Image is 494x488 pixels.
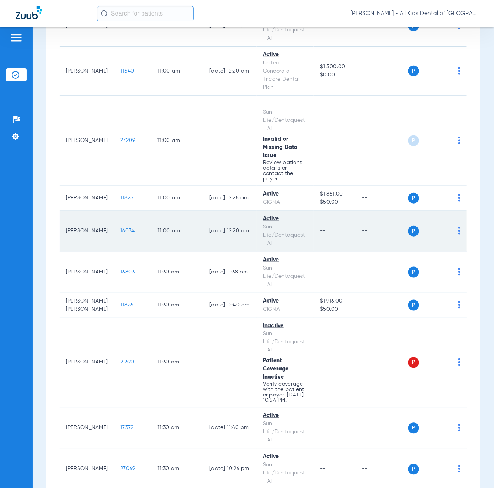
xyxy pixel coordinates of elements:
[458,227,461,235] img: group-dot-blue.svg
[263,100,307,108] div: --
[263,453,307,461] div: Active
[356,47,408,96] td: --
[60,318,114,408] td: [PERSON_NAME]
[458,301,461,309] img: group-dot-blue.svg
[203,186,257,211] td: [DATE] 12:28 AM
[120,228,135,234] span: 16074
[458,424,461,432] img: group-dot-blue.svg
[408,423,419,434] span: P
[203,293,257,318] td: [DATE] 12:40 AM
[263,412,307,420] div: Active
[10,33,22,42] img: hamburger-icon
[408,464,419,475] span: P
[263,59,307,92] div: United Concordia - Tricare Dental Plan
[458,137,461,144] img: group-dot-blue.svg
[263,256,307,264] div: Active
[151,318,203,408] td: 11:30 AM
[101,10,108,17] img: Search Icon
[263,160,307,182] p: Review patient details or contact the payer.
[356,96,408,186] td: --
[458,194,461,202] img: group-dot-blue.svg
[120,269,135,275] span: 16803
[60,186,114,211] td: [PERSON_NAME]
[60,408,114,449] td: [PERSON_NAME]
[356,293,408,318] td: --
[120,425,133,431] span: 17372
[203,408,257,449] td: [DATE] 11:40 PM
[320,305,349,313] span: $50.00
[455,451,494,488] div: Chat Widget
[408,193,419,204] span: P
[263,223,307,247] div: Sun Life/Dentaquest - AI
[263,297,307,305] div: Active
[263,215,307,223] div: Active
[356,318,408,408] td: --
[60,47,114,96] td: [PERSON_NAME]
[263,358,289,380] span: Patient Coverage Inactive
[408,66,419,76] span: P
[151,186,203,211] td: 11:00 AM
[320,198,349,206] span: $50.00
[60,252,114,293] td: [PERSON_NAME]
[97,6,194,21] input: Search for patients
[441,424,449,432] img: x.svg
[356,252,408,293] td: --
[408,357,419,368] span: P
[356,408,408,449] td: --
[203,318,257,408] td: --
[151,96,203,186] td: 11:00 AM
[441,301,449,309] img: x.svg
[120,138,135,143] span: 27209
[60,96,114,186] td: [PERSON_NAME]
[263,420,307,445] div: Sun Life/Dentaquest - AI
[263,51,307,59] div: Active
[263,18,307,42] div: Sun Life/Dentaquest - AI
[320,190,349,198] span: $1,861.00
[408,135,419,146] span: P
[408,267,419,278] span: P
[408,226,419,237] span: P
[263,305,307,313] div: CIGNA
[320,71,349,79] span: $0.00
[458,67,461,75] img: group-dot-blue.svg
[441,67,449,75] img: x.svg
[16,6,42,19] img: Zuub Logo
[263,461,307,486] div: Sun Life/Dentaquest - AI
[320,228,326,234] span: --
[320,63,349,71] span: $1,500.00
[120,360,134,365] span: 21620
[441,268,449,276] img: x.svg
[263,198,307,206] div: CIGNA
[408,300,419,311] span: P
[263,382,307,403] p: Verify coverage with the patient or payer. [DATE] 10:54 PM.
[120,466,135,472] span: 27069
[458,358,461,366] img: group-dot-blue.svg
[203,211,257,252] td: [DATE] 12:20 AM
[60,211,114,252] td: [PERSON_NAME]
[120,68,134,74] span: 11540
[151,47,203,96] td: 11:00 AM
[320,425,326,431] span: --
[203,96,257,186] td: --
[320,297,349,305] span: $1,916.00
[203,47,257,96] td: [DATE] 12:20 AM
[120,302,133,308] span: 11826
[356,186,408,211] td: --
[320,466,326,472] span: --
[356,211,408,252] td: --
[263,137,298,158] span: Invalid or Missing Data Issue
[151,293,203,318] td: 11:30 AM
[263,108,307,133] div: Sun Life/Dentaquest - AI
[458,268,461,276] img: group-dot-blue.svg
[320,360,326,365] span: --
[151,211,203,252] td: 11:00 AM
[320,269,326,275] span: --
[263,322,307,330] div: Inactive
[441,227,449,235] img: x.svg
[263,264,307,289] div: Sun Life/Dentaquest - AI
[263,330,307,355] div: Sun Life/Dentaquest - AI
[320,138,326,143] span: --
[441,137,449,144] img: x.svg
[203,252,257,293] td: [DATE] 11:38 PM
[441,194,449,202] img: x.svg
